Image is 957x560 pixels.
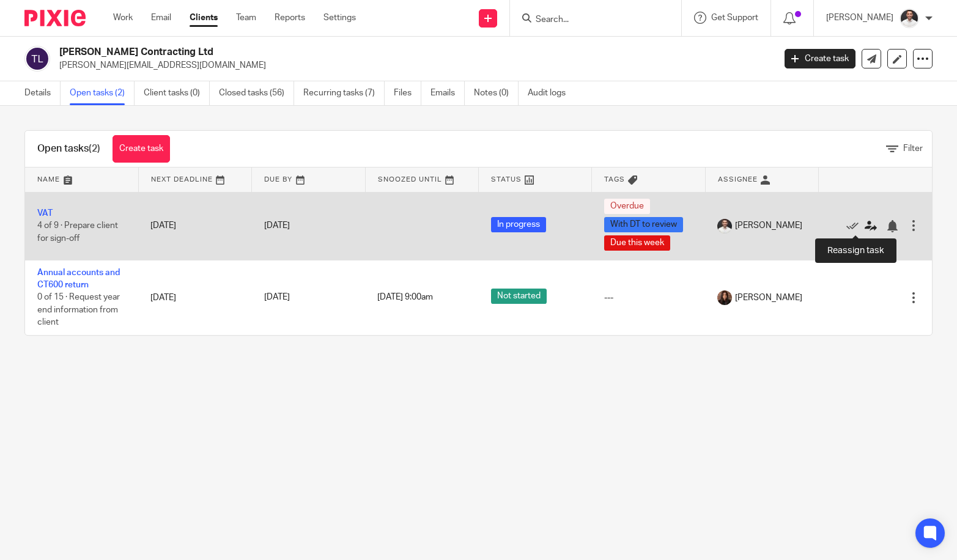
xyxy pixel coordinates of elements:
[430,81,465,105] a: Emails
[113,12,133,24] a: Work
[604,199,650,214] span: Overdue
[394,81,421,105] a: Files
[144,81,210,105] a: Client tasks (0)
[138,192,251,260] td: [DATE]
[846,219,865,232] a: Mark as done
[528,81,575,105] a: Audit logs
[59,59,766,72] p: [PERSON_NAME][EMAIL_ADDRESS][DOMAIN_NAME]
[89,144,100,153] span: (2)
[785,49,855,68] a: Create task
[735,219,802,232] span: [PERSON_NAME]
[491,289,547,304] span: Not started
[264,221,290,230] span: [DATE]
[190,12,218,24] a: Clients
[474,81,519,105] a: Notes (0)
[113,135,170,163] a: Create task
[37,209,53,218] a: VAT
[151,12,171,24] a: Email
[37,293,120,326] span: 0 of 15 · Request year end information from client
[604,292,693,304] div: ---
[604,176,625,183] span: Tags
[138,260,251,335] td: [DATE]
[70,81,135,105] a: Open tasks (2)
[37,142,100,155] h1: Open tasks
[903,144,923,153] span: Filter
[491,217,546,232] span: In progress
[604,217,683,232] span: With DT to review
[264,293,290,302] span: [DATE]
[900,9,919,28] img: dom%20slack.jpg
[37,268,120,289] a: Annual accounts and CT600 return
[378,176,442,183] span: Snoozed Until
[59,46,625,59] h2: [PERSON_NAME] Contracting Ltd
[303,81,385,105] a: Recurring tasks (7)
[24,81,61,105] a: Details
[604,235,670,251] span: Due this week
[37,221,118,243] span: 4 of 9 · Prepare client for sign-off
[377,293,433,302] span: [DATE] 9:00am
[717,290,732,305] img: Headshot.jpg
[534,15,645,26] input: Search
[323,12,356,24] a: Settings
[711,13,758,22] span: Get Support
[275,12,305,24] a: Reports
[24,46,50,72] img: svg%3E
[219,81,294,105] a: Closed tasks (56)
[236,12,256,24] a: Team
[735,292,802,304] span: [PERSON_NAME]
[826,12,893,24] p: [PERSON_NAME]
[717,219,732,234] img: dom%20slack.jpg
[24,10,86,26] img: Pixie
[491,176,522,183] span: Status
